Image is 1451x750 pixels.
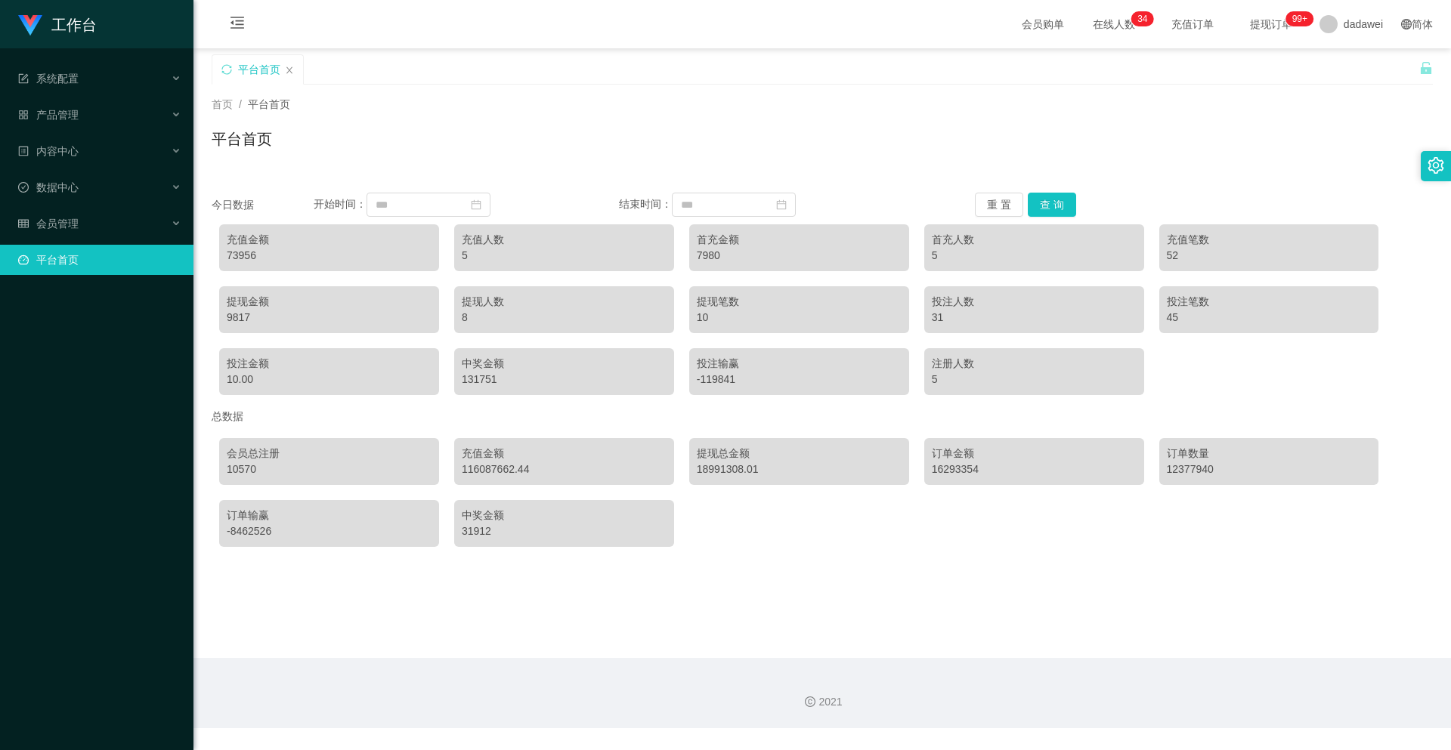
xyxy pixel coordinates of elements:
div: 充值人数 [462,232,667,248]
div: 52 [1167,248,1372,264]
i: 图标: check-circle-o [18,182,29,193]
i: 图标: sync [221,64,232,75]
div: 9817 [227,310,432,326]
div: 中奖金额 [462,508,667,523]
h1: 平台首页 [212,128,272,150]
div: 116087662.44 [462,461,667,477]
div: 注册人数 [932,356,1137,372]
span: 结束时间： [619,198,672,210]
i: 图标: calendar [471,199,481,210]
i: 图标: form [18,73,29,84]
span: / [239,98,242,110]
div: 会员总注册 [227,446,432,461]
div: 10.00 [227,372,432,387]
div: 首充人数 [932,232,1137,248]
div: 10 [697,310,902,326]
div: 5 [932,248,1137,264]
div: 7980 [697,248,902,264]
span: 平台首页 [248,98,290,110]
span: 开始时间： [314,198,367,210]
i: 图标: copyright [805,696,815,707]
div: 充值金额 [227,232,432,248]
div: 131751 [462,372,667,387]
div: 投注人数 [932,294,1137,310]
sup: 34 [1131,11,1153,26]
div: 18991308.01 [697,461,902,477]
i: 图标: menu-fold [212,1,263,49]
i: 图标: appstore-o [18,110,29,120]
span: 充值订单 [1164,19,1221,29]
div: 充值金额 [462,446,667,461]
div: 10570 [227,461,432,477]
span: 系统配置 [18,73,79,85]
span: 在线人数 [1085,19,1143,29]
div: 8 [462,310,667,326]
i: 图标: global [1401,19,1412,29]
a: 工作台 [18,18,97,30]
div: 投注输赢 [697,356,902,372]
div: 今日数据 [212,197,314,213]
div: 2021 [206,694,1439,710]
div: 订单金额 [932,446,1137,461]
div: 首充金额 [697,232,902,248]
div: 投注金额 [227,356,432,372]
span: 产品管理 [18,109,79,121]
i: 图标: unlock [1419,61,1433,75]
span: 内容中心 [18,145,79,157]
div: 总数据 [212,403,1433,431]
button: 查 询 [1028,193,1076,217]
span: 会员管理 [18,218,79,230]
div: 订单数量 [1167,446,1372,461]
button: 重 置 [975,193,1023,217]
div: 31912 [462,523,667,539]
h1: 工作台 [51,1,97,49]
img: logo.9652507e.png [18,15,42,36]
div: -119841 [697,372,902,387]
div: 45 [1167,310,1372,326]
div: 充值笔数 [1167,232,1372,248]
div: 提现金额 [227,294,432,310]
div: 73956 [227,248,432,264]
i: 图标: setting [1428,157,1444,174]
div: -8462526 [227,523,432,539]
span: 提现订单 [1242,19,1300,29]
div: 平台首页 [238,55,280,84]
div: 投注笔数 [1167,294,1372,310]
p: 3 [1137,11,1143,26]
div: 31 [932,310,1137,326]
div: 订单输赢 [227,508,432,523]
div: 中奖金额 [462,356,667,372]
p: 4 [1143,11,1148,26]
div: 提现人数 [462,294,667,310]
i: 图标: table [18,218,29,229]
i: 图标: profile [18,146,29,156]
i: 图标: close [285,66,294,75]
div: 5 [932,372,1137,387]
div: 16293354 [932,461,1137,477]
div: 12377940 [1167,461,1372,477]
sup: 1052 [1286,11,1313,26]
span: 数据中心 [18,181,79,193]
div: 提现笔数 [697,294,902,310]
div: 5 [462,248,667,264]
i: 图标: calendar [776,199,787,210]
div: 提现总金额 [697,446,902,461]
a: 图标: dashboard平台首页 [18,245,181,275]
span: 首页 [212,98,233,110]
